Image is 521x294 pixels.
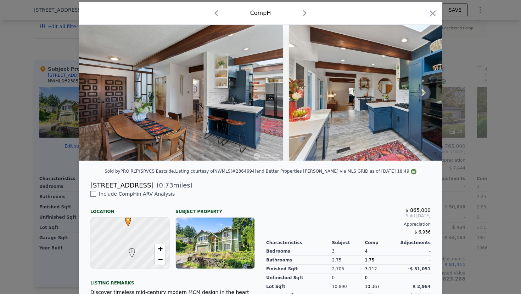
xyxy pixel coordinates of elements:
[250,9,271,17] div: Comp H
[123,214,133,225] span: •
[411,169,416,174] img: NWMLS Logo
[289,25,493,161] img: Property Img
[405,207,431,213] span: $ 865,000
[398,240,431,246] div: Adjustments
[408,266,431,271] span: -$ 51,051
[158,244,163,253] span: +
[266,221,431,227] div: Appreciation
[175,169,416,174] div: Listing courtesy of NWMLS (#2364694) and Better Properties [PERSON_NAME] via MLS GRID as of [DATE...
[414,230,431,235] span: $ 6,936
[159,181,173,189] span: 0.73
[266,247,332,256] div: Bedrooms
[332,240,365,246] div: Subject
[155,254,166,265] a: Zoom out
[365,249,368,254] span: 4
[266,282,332,291] div: Lot Sqft
[90,180,153,190] div: [STREET_ADDRESS]
[153,180,192,190] span: ( miles)
[332,282,365,291] div: 10,890
[127,248,131,252] div: H
[266,240,332,246] div: Characteristics
[79,25,283,161] img: Property Img
[365,275,368,280] span: 0
[266,213,431,219] span: Sold [DATE]
[90,203,170,214] div: Location
[127,248,137,254] span: H
[105,169,175,174] div: Sold by PRO RLTYSRVCS Eastside .
[332,247,365,256] div: 3
[332,273,365,282] div: 0
[123,217,128,221] div: •
[96,191,178,197] span: Include Comp H in ARV Analysis
[365,256,398,265] div: 1.75
[175,203,255,214] div: Subject Property
[266,256,332,265] div: Bathrooms
[90,275,255,286] div: Listing remarks
[158,255,163,264] span: −
[266,273,332,282] div: Unfinished Sqft
[398,256,431,265] div: -
[332,265,365,273] div: 2,706
[365,266,377,271] span: 3,112
[398,247,431,256] div: -
[365,240,398,246] div: Comp
[365,284,380,289] span: 10,367
[413,284,431,289] span: $ 2,964
[398,273,431,282] div: -
[332,256,365,265] div: 2.75
[266,265,332,273] div: Finished Sqft
[155,243,166,254] a: Zoom in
